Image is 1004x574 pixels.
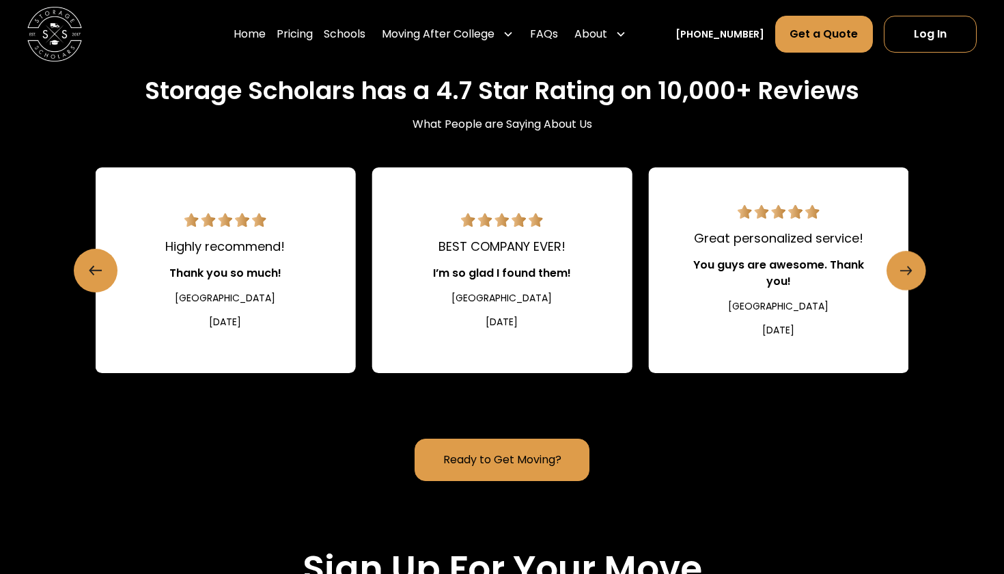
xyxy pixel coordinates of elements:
div: [GEOGRAPHIC_DATA] [451,291,552,305]
div: Thank you so much! [169,265,281,282]
a: 5 star review.Highly recommend!Thank you so much![GEOGRAPHIC_DATA][DATE] [95,167,355,373]
div: [DATE] [762,323,794,338]
img: 5 star review. [738,205,820,219]
div: BEST COMPANY EVER! [438,237,566,256]
div: You guys are awesome. Thank you! [681,257,876,290]
a: Next slide [887,251,926,290]
div: [DATE] [486,315,518,329]
div: About [574,26,607,42]
div: Moving After College [382,26,494,42]
div: [GEOGRAPHIC_DATA] [175,291,275,305]
a: Get a Quote [775,16,872,53]
div: Great personalized service! [694,229,863,247]
img: 5 star review. [184,213,266,227]
div: What People are Saying About Us [413,116,592,133]
div: 11 / 22 [372,167,632,373]
a: Previous slide [74,249,117,292]
div: Highly recommend! [165,237,285,256]
div: 12 / 22 [648,167,908,373]
a: 5 star review.Great personalized service!You guys are awesome. Thank you![GEOGRAPHIC_DATA][DATE] [648,167,908,373]
a: Ready to Get Moving? [415,439,589,481]
img: Storage Scholars main logo [27,7,82,61]
div: [DATE] [209,315,241,329]
a: Log In [884,16,977,53]
img: 5 star review. [461,213,543,227]
a: Home [234,15,266,53]
a: FAQs [530,15,558,53]
div: 10 / 22 [95,167,355,373]
div: I’m so glad I found them! [433,265,571,282]
a: 5 star review.BEST COMPANY EVER!I’m so glad I found them![GEOGRAPHIC_DATA][DATE] [372,167,632,373]
h2: Storage Scholars has a 4.7 Star Rating on 10,000+ Reviews [145,76,859,105]
a: [PHONE_NUMBER] [675,27,764,42]
a: Schools [324,15,365,53]
a: home [27,7,82,61]
a: Pricing [277,15,313,53]
div: [GEOGRAPHIC_DATA] [728,299,828,314]
div: Moving After College [376,15,519,53]
div: About [569,15,632,53]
